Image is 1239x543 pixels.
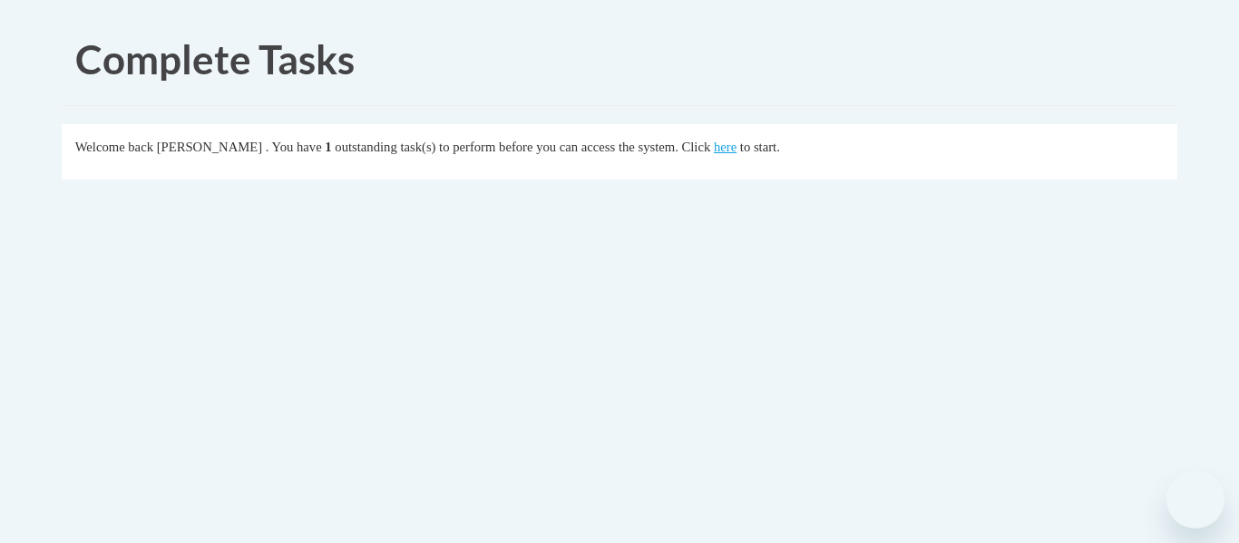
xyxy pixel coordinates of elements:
[335,140,710,154] span: outstanding task(s) to perform before you can access the system. Click
[325,140,331,154] span: 1
[1166,470,1224,528] iframe: Button to launch messaging window
[75,140,153,154] span: Welcome back
[266,140,322,154] span: . You have
[740,140,780,154] span: to start.
[75,35,355,82] span: Complete Tasks
[714,140,737,154] a: here
[157,140,262,154] span: [PERSON_NAME]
